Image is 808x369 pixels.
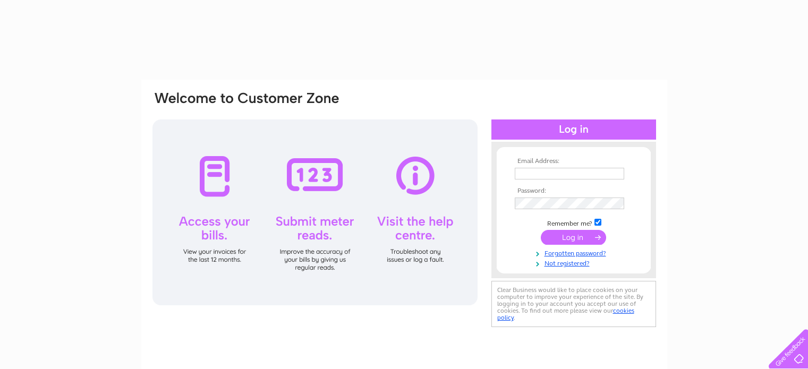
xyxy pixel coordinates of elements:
a: Forgotten password? [515,247,635,258]
td: Remember me? [512,217,635,228]
a: cookies policy [497,307,634,321]
th: Password: [512,187,635,195]
div: Clear Business would like to place cookies on your computer to improve your experience of the sit... [491,281,656,327]
a: Not registered? [515,258,635,268]
th: Email Address: [512,158,635,165]
input: Submit [541,230,606,245]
